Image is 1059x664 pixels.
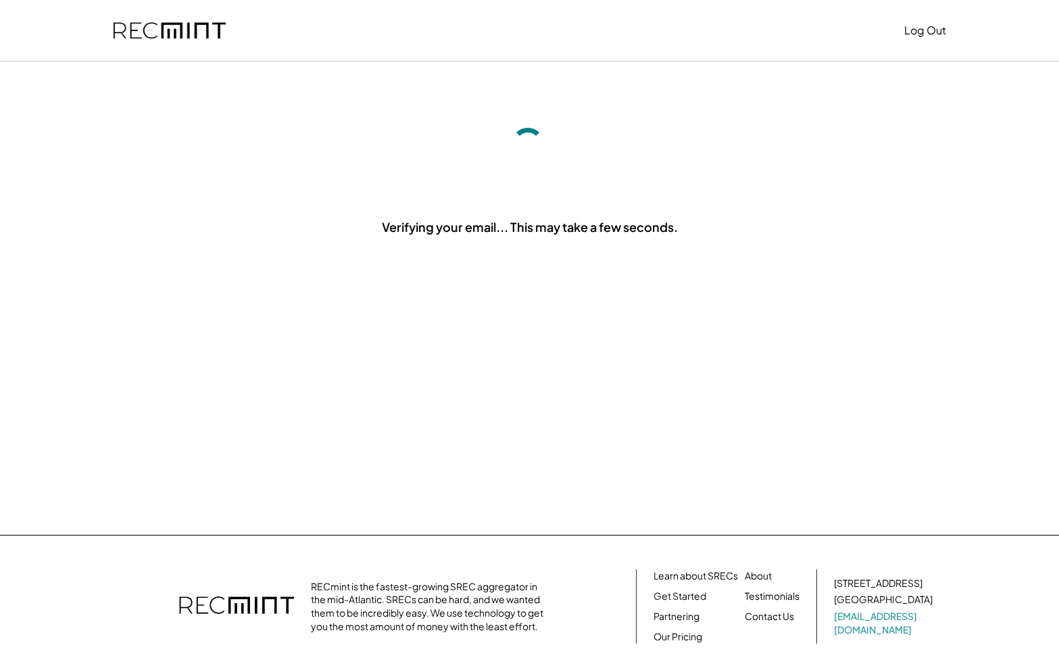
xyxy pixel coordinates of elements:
a: Get Started [654,590,706,603]
a: Contact Us [745,610,794,623]
a: About [745,569,772,583]
a: [EMAIL_ADDRESS][DOMAIN_NAME] [834,610,935,636]
div: [STREET_ADDRESS] [834,577,922,590]
img: recmint-logotype%403x.png [179,583,294,630]
img: recmint-logotype%403x.png [114,22,226,39]
div: RECmint is the fastest-growing SREC aggregator in the mid-Atlantic. SRECs can be hard, and we wan... [311,580,551,633]
a: Partnering [654,610,699,623]
button: Log Out [904,17,946,44]
a: Learn about SRECs [654,569,738,583]
div: [GEOGRAPHIC_DATA] [834,593,933,607]
a: Our Pricing [654,630,702,644]
a: Testimonials [745,590,799,603]
div: Verifying your email... This may take a few seconds. [382,218,678,235]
